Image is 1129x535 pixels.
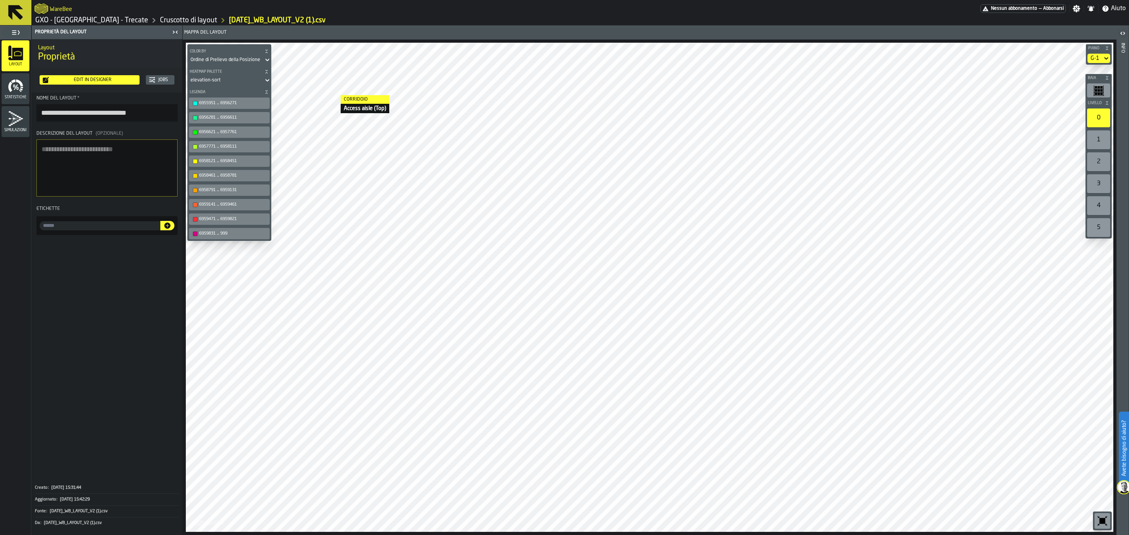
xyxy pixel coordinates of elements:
[96,131,123,136] span: (Opzionale)
[1039,6,1042,11] span: —
[1043,6,1064,11] span: Abbonarsi
[2,106,29,137] li: menu Simulazioni
[199,159,267,164] div: 6958121 ... 6958451
[32,25,182,39] header: Proprietà del layout
[188,70,263,74] span: Heatmap Palette
[35,521,43,526] div: Da
[36,139,178,197] textarea: Descrizione del layout(Opzionale)
[1085,74,1112,82] button: button-
[50,5,72,13] h2: Sub Title
[33,29,170,35] div: Proprietà del layout
[35,494,179,505] button: Aggiornato:[DATE] 15:42:29
[160,16,217,25] a: link-to-/wh/i/7274009e-5361-4e21-8e36-7045ee840609/designer
[1085,107,1112,129] div: button-toolbar-undefined
[991,6,1037,11] span: Nessun abbonamento
[155,77,171,83] div: Jobs
[2,27,29,38] label: button-toggle-Seleziona il menu completo
[40,521,41,526] span: :
[199,173,267,178] div: 6958461 ... 6958781
[2,128,29,132] span: Simulazioni
[46,509,47,514] span: :
[191,57,260,63] div: DropdownMenuValue-sortOrder
[146,75,174,85] button: button-Jobs
[1085,217,1112,239] div: button-toolbar-undefined
[60,497,90,502] span: [DATE] 15:42:29
[1087,152,1110,171] div: 2
[35,482,179,493] button: Creato:[DATE] 15:31:44
[184,30,227,35] span: Mappa del layout
[187,96,271,110] div: button-toolbar-undefined
[187,125,271,139] div: button-toolbar-undefined
[44,521,102,526] span: [DATE]_WB_LAYOUT_V2 (1).csv
[1120,41,1125,533] div: Info
[187,515,232,530] a: logo-header
[35,482,179,493] div: KeyValueItem-Creato
[187,212,271,226] div: button-toolbar-undefined
[34,2,48,16] a: logo-header
[1091,55,1099,61] div: DropdownMenuValue-floor-63e93db025
[187,55,271,65] div: DropdownMenuValue-sortOrder
[199,217,267,222] div: 6959471 ... 6959821
[1116,25,1129,535] header: Info
[1087,130,1110,149] div: 1
[1084,5,1098,13] label: button-toggle-Notifiche
[51,485,81,490] span: [DATE] 15:31:44
[1086,44,1112,52] button: button-
[980,4,1066,13] a: link-to-/wh/i/7274009e-5361-4e21-8e36-7045ee840609/pricing/
[1087,218,1110,237] div: 5
[1087,54,1110,63] div: DropdownMenuValue-floor-63e93db025
[1085,151,1112,173] div: button-toolbar-undefined
[188,49,263,54] span: Color by
[35,16,148,25] a: link-to-/wh/i/7274009e-5361-4e21-8e36-7045ee840609
[229,16,326,25] a: link-to-/wh/i/7274009e-5361-4e21-8e36-7045ee840609/layouts/7dadbb48-73d8-42ae-9685-125aafdb1e86
[188,90,263,94] span: Legenda
[1085,82,1112,99] div: button-toolbar-undefined
[1087,108,1110,127] div: 0
[191,78,260,83] div: DropdownMenuValue-elevation-sort
[2,73,29,105] li: menu Statistiche
[160,221,174,230] button: button-
[40,221,160,230] label: input-value-
[199,188,267,193] div: 6958791 ... 6959131
[187,88,271,96] button: button-
[36,96,178,101] div: Nome del layout
[1085,173,1112,195] div: button-toolbar-undefined
[1111,4,1126,13] span: Aiuto
[199,115,267,120] div: 6956281 ... 6956611
[48,485,49,490] span: :
[35,497,59,502] div: Aggiornato
[199,202,267,207] div: 6959141 ... 6959461
[1086,101,1103,105] span: Livello
[199,101,267,106] div: 6955951 ... 6956271
[187,226,271,241] div: button-toolbar-undefined
[187,76,271,85] div: DropdownMenuValue-elevation-sort
[40,75,140,85] button: button-Edit in Designer
[187,197,271,212] div: button-toolbar-undefined
[187,68,271,76] button: button-
[199,130,267,135] div: 6956621 ... 6957761
[35,485,51,490] div: Creato
[77,96,80,101] span: Richiesto
[1087,196,1110,215] div: 4
[1069,5,1084,13] label: button-toggle-Impostazioni
[49,77,136,83] div: Edit in Designer
[980,4,1066,13] div: Abbonamento al menu
[170,27,181,37] label: button-toggle-Chiudimi
[35,493,179,505] div: KeyValueItem-Aggiornato
[35,517,179,529] button: Da:[DATE]_WB_LAYOUT_V2 (1).csv
[1098,4,1129,13] label: button-toggle-Aiuto
[1093,512,1112,530] div: button-toolbar-undefined
[50,509,108,514] span: [DATE]_WB_LAYOUT_V2 (1).csv
[341,95,389,104] label: Corridoio
[1086,76,1103,80] span: Baia
[187,139,271,154] div: button-toolbar-undefined
[199,231,267,236] div: 6959831 ... 999
[1117,27,1128,41] label: button-toggle-Aperto
[187,154,271,168] div: button-toolbar-undefined
[38,43,176,51] h2: Sub Title
[1085,195,1112,217] div: button-toolbar-undefined
[1120,412,1128,484] label: Avete bisogno di aiuto?
[1096,515,1109,527] svg: Azzeramento dello zoom e della posizione
[1085,99,1112,107] button: button-
[56,497,57,502] span: :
